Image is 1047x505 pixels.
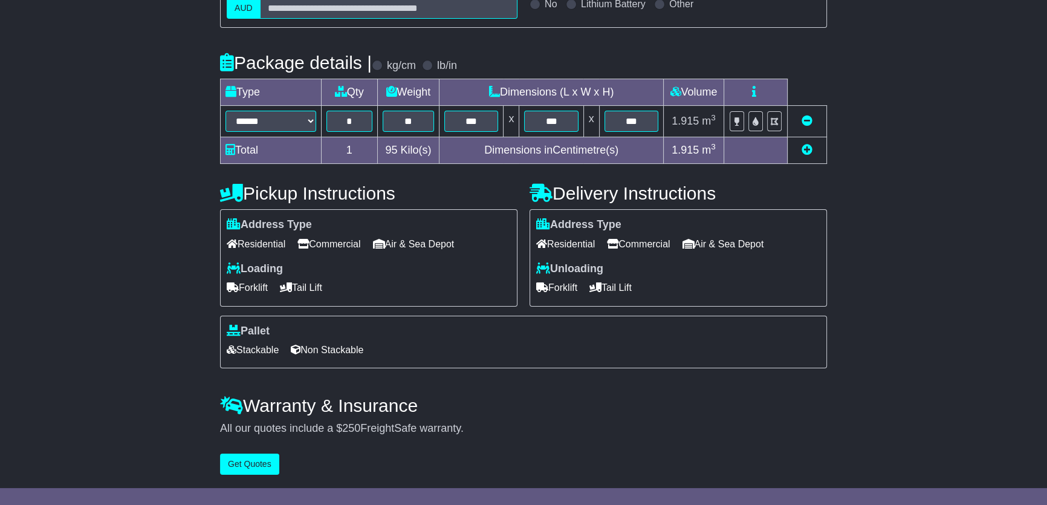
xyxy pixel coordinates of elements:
span: m [702,115,716,127]
td: Kilo(s) [377,137,439,164]
span: Air & Sea Depot [682,235,764,253]
sup: 3 [711,113,716,122]
span: 1.915 [672,115,699,127]
span: Residential [227,235,285,253]
span: Stackable [227,340,279,359]
td: x [583,106,599,137]
h4: Warranty & Insurance [220,396,827,415]
span: Commercial [297,235,360,253]
span: Non Stackable [291,340,363,359]
a: Remove this item [802,115,812,127]
label: kg/cm [387,59,416,73]
span: Air & Sea Depot [373,235,455,253]
span: m [702,144,716,156]
label: Address Type [536,218,621,232]
td: Total [221,137,322,164]
label: Loading [227,262,283,276]
h4: Package details | [220,53,372,73]
label: Unloading [536,262,603,276]
td: Type [221,79,322,106]
label: Pallet [227,325,270,338]
span: 250 [342,422,360,434]
span: Residential [536,235,595,253]
a: Add new item [802,144,812,156]
td: Volume [663,79,724,106]
span: 1.915 [672,144,699,156]
div: All our quotes include a $ FreightSafe warranty. [220,422,827,435]
button: Get Quotes [220,454,279,475]
span: 95 [385,144,397,156]
span: Tail Lift [280,278,322,297]
td: Dimensions (L x W x H) [439,79,664,106]
td: 1 [322,137,378,164]
td: Weight [377,79,439,106]
label: lb/in [437,59,457,73]
span: Commercial [607,235,670,253]
h4: Pickup Instructions [220,183,517,203]
span: Forklift [536,278,577,297]
td: x [504,106,519,137]
span: Forklift [227,278,268,297]
td: Qty [322,79,378,106]
span: Tail Lift [589,278,632,297]
td: Dimensions in Centimetre(s) [439,137,664,164]
sup: 3 [711,142,716,151]
label: Address Type [227,218,312,232]
h4: Delivery Instructions [530,183,827,203]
